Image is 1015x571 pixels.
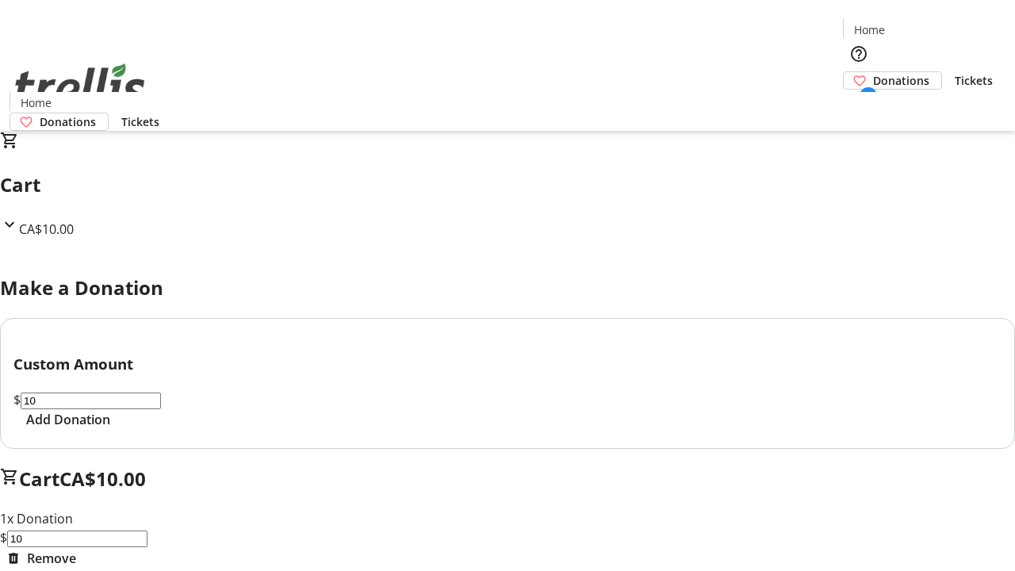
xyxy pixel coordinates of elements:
a: Donations [843,71,942,90]
span: CA$10.00 [19,220,74,238]
h3: Custom Amount [13,353,1002,375]
a: Tickets [942,72,1005,89]
a: Tickets [109,113,172,130]
a: Home [10,94,61,111]
span: Home [21,94,52,111]
span: Donations [40,113,96,130]
a: Home [844,21,894,38]
img: Orient E2E Organization beH4mT8MHe's Logo [10,46,151,125]
span: Add Donation [26,410,110,429]
button: Add Donation [13,410,123,429]
input: Donation Amount [7,531,147,547]
span: Remove [27,549,76,568]
span: CA$10.00 [59,466,146,492]
span: Donations [873,72,929,89]
span: Tickets [955,72,993,89]
button: Cart [843,90,875,121]
span: Home [854,21,885,38]
span: $ [13,391,21,408]
span: Tickets [121,113,159,130]
a: Donations [10,113,109,131]
input: Donation Amount [21,393,161,409]
button: Help [843,38,875,70]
